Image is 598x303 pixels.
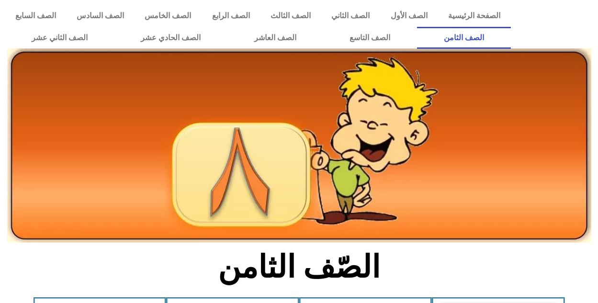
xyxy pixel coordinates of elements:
a: الصف الثالث [260,5,321,27]
a: الصف الأول [380,5,438,27]
a: الصف الخامس [135,5,202,27]
a: الصف السابع [5,5,66,27]
h2: الصّف الثامن [141,248,457,286]
a: الصف الثامن [417,27,511,49]
a: الصف الرابع [202,5,260,27]
a: الصف الثاني عشر [5,27,114,49]
a: الصف الثاني [321,5,380,27]
a: الصف التاسع [323,27,417,49]
a: الصف السادس [66,5,134,27]
a: الصفحة الرئيسية [438,5,510,27]
a: الصف العاشر [227,27,323,49]
a: الصف الحادي عشر [114,27,228,49]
